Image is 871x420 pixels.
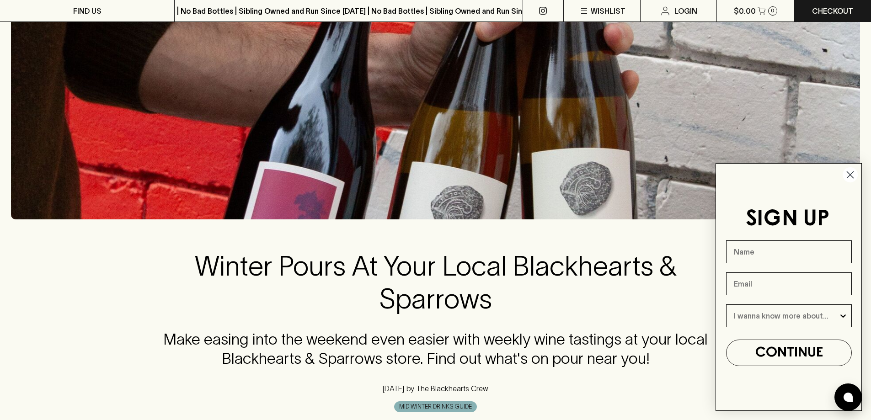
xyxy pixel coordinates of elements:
p: 0 [771,8,775,13]
button: Show Options [839,305,848,327]
p: [DATE] [383,383,404,394]
p: FIND US [73,5,102,16]
p: Login [674,5,697,16]
div: FLYOUT Form [706,154,871,420]
img: bubble-icon [844,393,853,402]
span: MID WINTER DRINKS GUIDE [395,402,476,411]
button: CONTINUE [726,340,852,366]
input: Email [726,272,852,295]
h4: Make easing into the weekend even easier with weekly wine tastings at your local Blackhearts & Sp... [157,330,715,368]
p: by The Blackhearts Crew [404,383,488,394]
h2: Winter Pours At Your Local Blackhearts & Sparrows [157,250,715,315]
input: I wanna know more about... [734,305,839,327]
p: Wishlist [591,5,625,16]
p: $0.00 [734,5,756,16]
input: Name [726,240,852,263]
button: Close dialog [842,167,858,183]
p: Checkout [812,5,853,16]
span: SIGN UP [746,209,829,230]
